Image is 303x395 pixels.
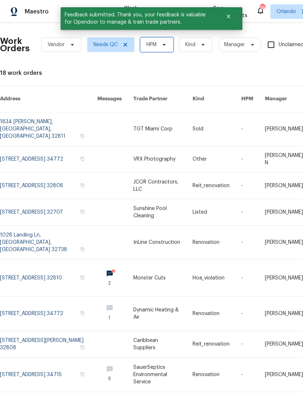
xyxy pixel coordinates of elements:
[79,246,86,253] button: Copy Address
[235,112,259,146] td: -
[185,41,195,48] span: Kind
[79,156,86,162] button: Copy Address
[235,173,259,199] td: -
[79,310,86,317] button: Copy Address
[128,199,187,226] td: Sunshine Pool Cleaning
[79,274,86,281] button: Copy Address
[128,331,187,358] td: Caribbean Suppliers
[61,7,217,30] span: Feedback submitted. Thank you, your feedback is valuable for Opendoor to manage & train trade par...
[128,297,187,331] td: Dynamic Heating & Air
[79,344,86,351] button: Copy Address
[235,259,259,297] td: -
[128,358,187,392] td: SauerSeptics Environmental Service
[187,297,235,331] td: Renovation
[128,112,187,146] td: TGT Miami Corp
[79,133,86,139] button: Copy Address
[79,209,86,215] button: Copy Address
[187,331,235,358] td: Reit_renovation
[187,86,235,112] th: Kind
[224,41,245,48] span: Manager
[79,371,86,378] button: Copy Address
[260,4,265,12] div: 19
[235,331,259,358] td: -
[276,8,296,15] span: Orlando
[235,199,259,226] td: -
[235,358,259,392] td: -
[25,8,49,15] span: Maestro
[217,9,241,24] button: Close
[235,146,259,173] td: -
[128,226,187,259] td: InLine Construction
[92,86,128,112] th: Messages
[79,182,86,189] button: Copy Address
[187,173,235,199] td: Reit_renovation
[128,146,187,173] td: VRX Photography
[187,259,235,297] td: Hoa_violation
[235,297,259,331] td: -
[235,226,259,259] td: -
[187,226,235,259] td: Renovation
[128,173,187,199] td: JCOR Contractors, LLC
[146,41,157,48] span: HPM
[187,112,235,146] td: Sold
[124,4,143,19] span: Work Orders
[187,146,235,173] td: Other
[128,259,187,297] td: Monster Cuts
[213,4,247,19] span: Geo Assignments
[48,41,65,48] span: Vendor
[187,199,235,226] td: Listed
[93,41,118,48] span: Needs QC
[187,358,235,392] td: Renovation
[235,86,259,112] th: HPM
[128,86,187,112] th: Trade Partner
